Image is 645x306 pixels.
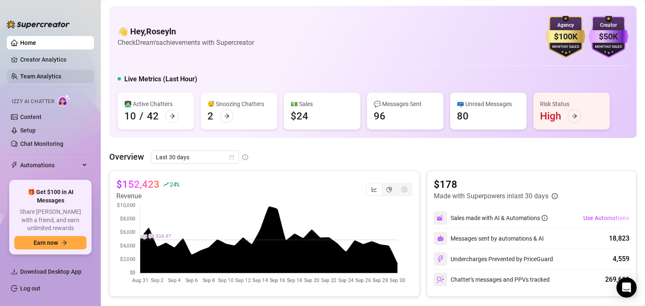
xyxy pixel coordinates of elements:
article: $152,423 [116,178,160,191]
div: 📪 Unread Messages [457,99,520,109]
img: svg%3e [437,276,444,283]
div: 💵 Sales [291,99,354,109]
div: Open Intercom Messenger [616,277,637,298]
div: $50K [589,30,628,43]
div: 18,823 [609,233,629,244]
a: Chat Monitoring [20,140,63,147]
div: Agency [546,21,585,29]
span: 🎁 Get $100 in AI Messages [14,188,87,205]
a: Setup [20,127,36,134]
div: Risk Status [540,99,603,109]
div: 42 [147,109,159,123]
div: Creator [589,21,628,29]
div: $24 [291,109,308,123]
a: Team Analytics [20,73,61,80]
span: arrow-right [61,240,67,246]
div: Chatter’s messages and PPVs tracked [434,273,550,286]
span: Last 30 days [156,151,234,163]
span: arrow-right [169,113,175,119]
span: pie-chart [386,187,392,192]
div: Monthly Sales [589,44,628,50]
div: Undercharges Prevented by PriceGuard [434,252,553,266]
span: Earn now [34,239,58,246]
article: $178 [434,178,558,191]
span: Download Desktop App [20,268,81,275]
img: logo-BBDzfeDw.svg [7,20,70,29]
div: 96 [374,109,385,123]
span: Automations [20,158,80,172]
span: calendar [229,155,234,160]
span: Izzy AI Chatter [12,98,54,106]
span: 24 % [170,180,179,188]
div: 80 [457,109,469,123]
a: Log out [20,285,40,292]
article: Revenue [116,191,179,201]
span: Use Automations [583,215,629,221]
img: AI Chatter [58,94,71,106]
article: Overview [109,150,144,163]
img: gold-badge-CigiZidd.svg [546,16,585,58]
a: Home [20,39,36,46]
h4: 👋 Hey, Roseyln [118,26,254,37]
article: Check Dream's achievements with Supercreator [118,37,254,48]
img: svg%3e [437,235,444,242]
span: dollar-circle [401,187,407,192]
img: svg%3e [437,255,444,263]
div: Messages sent by automations & AI [434,232,544,245]
span: thunderbolt [11,162,18,169]
span: rise [163,182,169,187]
a: Content [20,114,42,120]
img: svg%3e [437,214,444,222]
div: segmented control [366,183,413,196]
div: 269,616 [605,275,629,285]
span: info-circle [552,193,558,199]
div: 10 [124,109,136,123]
div: $100K [546,30,585,43]
div: 4,559 [613,254,629,264]
span: Chat Copilot [20,175,80,189]
h5: Live Metrics (Last Hour) [124,74,197,84]
img: purple-badge-B9DA21FR.svg [589,16,628,58]
div: Sales made with AI & Automations [451,213,548,223]
button: Earn nowarrow-right [14,236,87,249]
span: info-circle [542,215,548,221]
button: Use Automations [583,211,629,225]
span: arrow-right [224,113,230,119]
div: 💬 Messages Sent [374,99,437,109]
article: Made with Superpowers in last 30 days [434,191,548,201]
span: Share [PERSON_NAME] with a friend, and earn unlimited rewards [14,208,87,233]
span: line-chart [371,187,377,192]
span: info-circle [242,154,248,160]
div: Monthly Sales [546,44,585,50]
div: 2 [207,109,213,123]
span: download [11,268,18,275]
div: 👩‍💻 Active Chatters [124,99,187,109]
span: arrow-right [572,113,577,119]
a: Creator Analytics [20,53,87,66]
div: 😴 Snoozing Chatters [207,99,270,109]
